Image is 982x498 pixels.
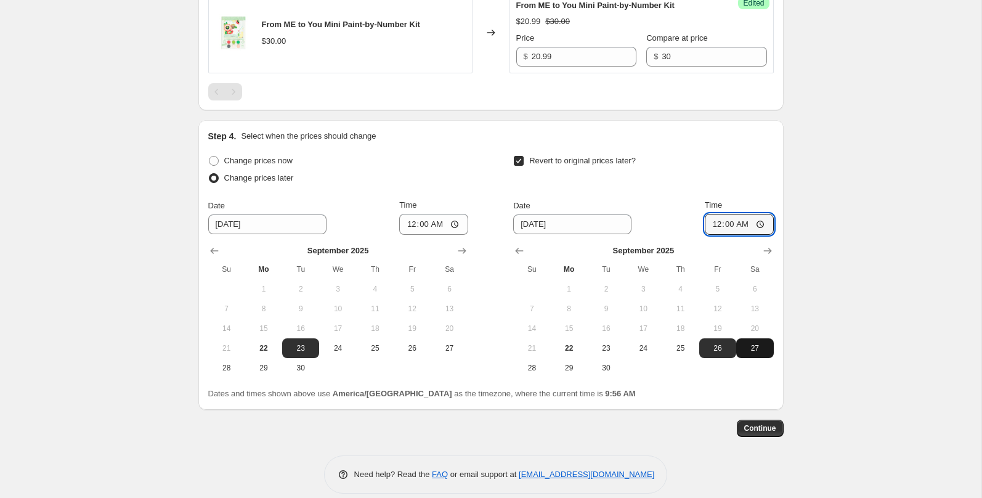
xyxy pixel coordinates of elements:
[362,264,389,274] span: Th
[436,264,463,274] span: Sa
[362,324,389,333] span: 18
[399,343,426,353] span: 26
[588,259,625,279] th: Tuesday
[206,242,223,259] button: Show previous month, August 2025
[245,338,282,358] button: Today Monday September 22 2025
[394,259,431,279] th: Friday
[250,363,277,373] span: 29
[250,284,277,294] span: 1
[551,299,588,319] button: Monday September 8 2025
[319,319,356,338] button: Wednesday September 17 2025
[324,264,351,274] span: We
[399,214,468,235] input: 12:00
[436,324,463,333] span: 20
[394,299,431,319] button: Friday September 12 2025
[362,304,389,314] span: 11
[333,389,452,398] b: America/[GEOGRAPHIC_DATA]
[208,299,245,319] button: Sunday September 7 2025
[625,319,662,338] button: Wednesday September 17 2025
[282,299,319,319] button: Tuesday September 9 2025
[436,284,463,294] span: 6
[431,259,468,279] th: Saturday
[518,343,545,353] span: 21
[394,338,431,358] button: Friday September 26 2025
[551,279,588,299] button: Monday September 1 2025
[213,264,240,274] span: Su
[736,279,773,299] button: Saturday September 6 2025
[213,304,240,314] span: 7
[319,259,356,279] th: Wednesday
[630,343,657,353] span: 24
[282,259,319,279] th: Tuesday
[354,470,432,479] span: Need help? Read the
[287,343,314,353] span: 23
[662,279,699,299] button: Thursday September 4 2025
[529,156,636,165] span: Revert to original prices later?
[593,363,620,373] span: 30
[588,299,625,319] button: Tuesday September 9 2025
[431,299,468,319] button: Saturday September 13 2025
[208,83,242,100] nav: Pagination
[262,36,286,46] span: $30.00
[287,264,314,274] span: Tu
[208,259,245,279] th: Sunday
[625,299,662,319] button: Wednesday September 10 2025
[667,264,694,274] span: Th
[208,319,245,338] button: Sunday September 14 2025
[545,17,570,26] span: $30.00
[287,304,314,314] span: 9
[630,264,657,274] span: We
[357,299,394,319] button: Thursday September 11 2025
[213,343,240,353] span: 21
[588,358,625,378] button: Tuesday September 30 2025
[319,279,356,299] button: Wednesday September 3 2025
[699,259,736,279] th: Friday
[704,304,731,314] span: 12
[208,201,225,210] span: Date
[282,358,319,378] button: Tuesday September 30 2025
[699,319,736,338] button: Friday September 19 2025
[208,214,327,234] input: 9/22/2025
[262,20,420,29] span: From ME to You Mini Paint-by-Number Kit
[551,319,588,338] button: Monday September 15 2025
[646,33,708,43] span: Compare at price
[705,214,774,235] input: 12:00
[625,279,662,299] button: Wednesday September 3 2025
[436,343,463,353] span: 27
[432,470,448,479] a: FAQ
[362,284,389,294] span: 4
[556,363,583,373] span: 29
[241,130,376,142] p: Select when the prices should change
[436,304,463,314] span: 13
[588,279,625,299] button: Tuesday September 2 2025
[551,259,588,279] th: Monday
[282,338,319,358] button: Tuesday September 23 2025
[556,324,583,333] span: 15
[625,259,662,279] th: Wednesday
[741,304,768,314] span: 13
[737,420,784,437] button: Continue
[662,259,699,279] th: Thursday
[662,299,699,319] button: Thursday September 11 2025
[516,1,675,10] span: From ME to You Mini Paint-by-Number Kit
[630,304,657,314] span: 10
[704,343,731,353] span: 26
[208,358,245,378] button: Sunday September 28 2025
[394,279,431,299] button: Friday September 5 2025
[357,338,394,358] button: Thursday September 25 2025
[518,264,545,274] span: Su
[357,279,394,299] button: Thursday September 4 2025
[699,279,736,299] button: Friday September 5 2025
[741,343,768,353] span: 27
[704,264,731,274] span: Fr
[394,319,431,338] button: Friday September 19 2025
[208,130,237,142] h2: Step 4.
[399,264,426,274] span: Fr
[518,363,545,373] span: 28
[453,242,471,259] button: Show next month, October 2025
[551,338,588,358] button: Today Monday September 22 2025
[741,284,768,294] span: 6
[399,284,426,294] span: 5
[513,338,550,358] button: Sunday September 21 2025
[513,299,550,319] button: Sunday September 7 2025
